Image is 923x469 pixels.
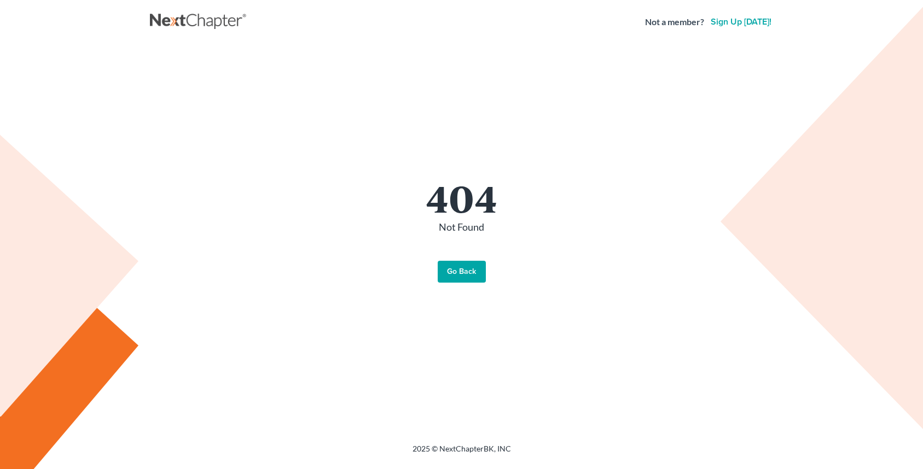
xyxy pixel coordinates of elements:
[161,179,763,216] h1: 404
[150,443,774,463] div: 2025 © NextChapterBK, INC
[438,261,486,283] a: Go Back
[161,220,763,234] p: Not Found
[645,16,704,28] strong: Not a member?
[709,17,774,26] a: Sign up [DATE]!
